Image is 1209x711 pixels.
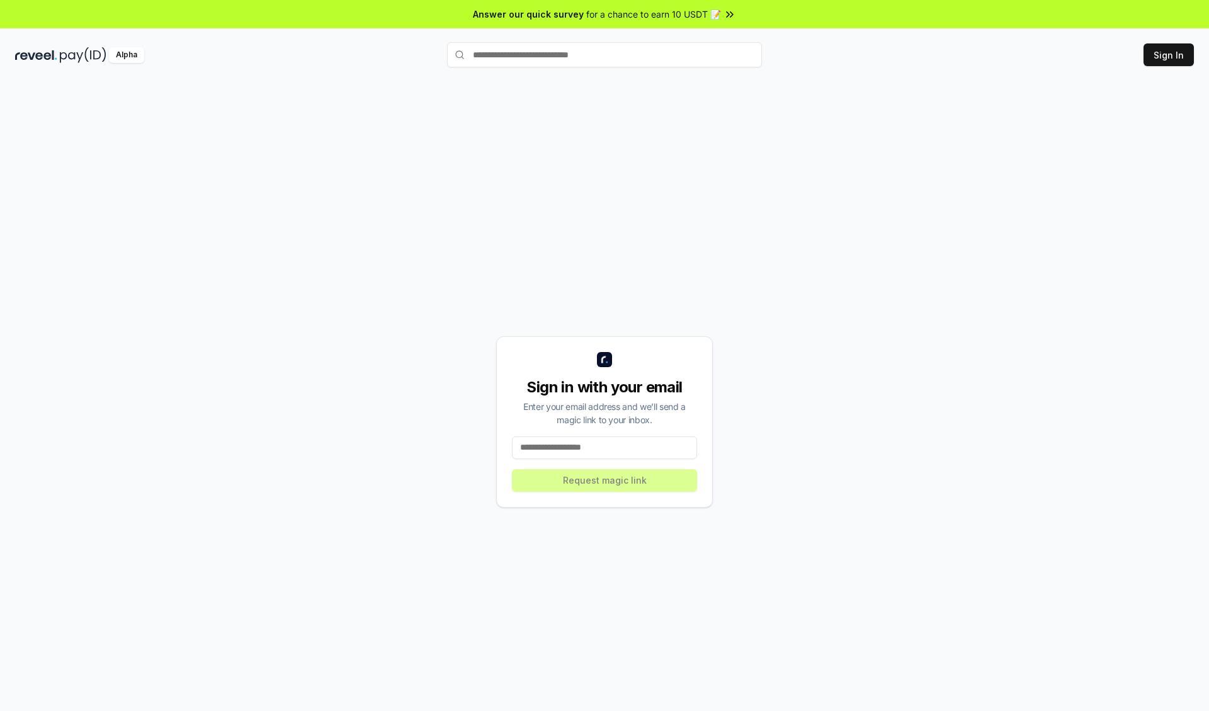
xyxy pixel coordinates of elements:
img: logo_small [597,352,612,367]
div: Sign in with your email [512,377,697,397]
span: Answer our quick survey [473,8,584,21]
div: Alpha [109,47,144,63]
span: for a chance to earn 10 USDT 📝 [586,8,721,21]
div: Enter your email address and we’ll send a magic link to your inbox. [512,400,697,426]
img: pay_id [60,47,106,63]
img: reveel_dark [15,47,57,63]
button: Sign In [1144,43,1194,66]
